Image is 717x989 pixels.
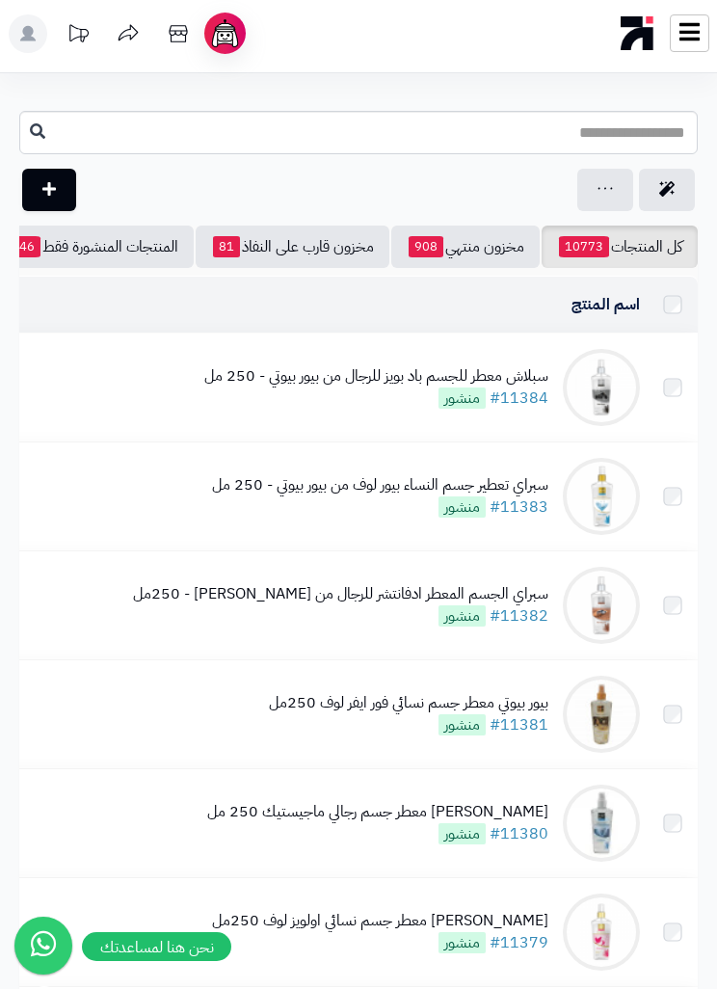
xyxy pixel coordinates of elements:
[204,365,548,388] div: سبلاش معطر للجسم باد بويز للرجال من بيور بيوتي - 250 مل
[438,605,486,627] span: منشور
[212,910,548,932] div: [PERSON_NAME] معطر جسم نسائي اولويز لوف 250مل
[490,713,548,736] a: #11381
[490,387,548,410] a: #11384
[559,236,609,257] span: 10773
[490,604,548,628] a: #11382
[213,236,240,257] span: 81
[563,894,640,971] img: بيور بيوتي معطر جسم نسائي اولويز لوف 250مل
[208,16,242,50] img: ai-face.png
[542,226,698,268] a: كل المنتجات10773
[196,226,389,268] a: مخزون قارب على النفاذ81
[621,12,654,55] img: logo-mobile.png
[438,388,486,409] span: منشور
[391,226,540,268] a: مخزون منتهي908
[490,931,548,954] a: #11379
[563,785,640,862] img: بيور بيوتي سبراي معطر جسم رجالي ماجيستيك 250 مل
[563,458,640,535] img: سبراي تعطير جسم النساء بيور لوف من بيور بيوتي - 250 مل
[409,236,443,257] span: 908
[133,583,548,605] div: سبراي الجسم المعطر ادفانتشر للرجال من [PERSON_NAME] - 250مل
[54,14,102,58] a: تحديثات المنصة
[438,496,486,518] span: منشور
[563,676,640,753] img: بيور بيوتي معطر جسم نسائي فور ايفر لوف 250مل
[571,293,640,316] a: اسم المنتج
[207,801,548,823] div: [PERSON_NAME] معطر جسم رجالي ماجيستيك 250 مل
[438,823,486,844] span: منشور
[438,932,486,953] span: منشور
[563,349,640,426] img: سبلاش معطر للجسم باد بويز للرجال من بيور بيوتي - 250 مل
[563,567,640,644] img: سبراي الجسم المعطر ادفانتشر للرجال من بيور بيوتي - 250مل
[269,692,548,714] div: بيور بيوتي معطر جسم نسائي فور ايفر لوف 250مل
[490,822,548,845] a: #11380
[212,474,548,496] div: سبراي تعطير جسم النساء بيور لوف من بيور بيوتي - 250 مل
[490,495,548,519] a: #11383
[438,714,486,735] span: منشور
